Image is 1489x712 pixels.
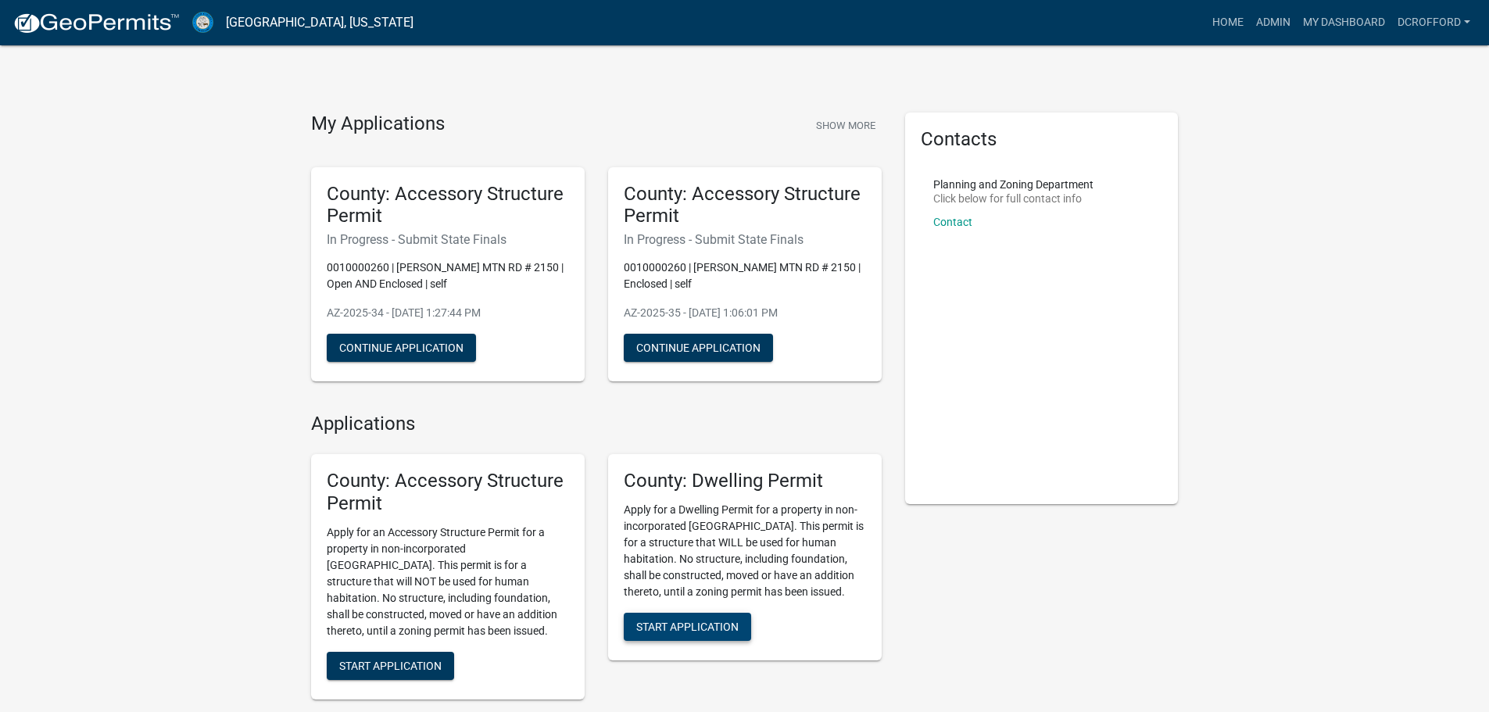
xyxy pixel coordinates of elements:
[624,502,866,600] p: Apply for a Dwelling Permit for a property in non-incorporated [GEOGRAPHIC_DATA]. This permit is ...
[624,470,866,492] h5: County: Dwelling Permit
[624,259,866,292] p: 0010000260 | [PERSON_NAME] MTN RD # 2150 | Enclosed | self
[933,216,972,228] a: Contact
[933,193,1093,204] p: Click below for full contact info
[311,413,882,435] h4: Applications
[327,652,454,680] button: Start Application
[921,128,1163,151] h5: Contacts
[624,613,751,641] button: Start Application
[226,9,413,36] a: [GEOGRAPHIC_DATA], [US_STATE]
[192,12,213,33] img: Custer County, Colorado
[327,334,476,362] button: Continue Application
[339,659,442,671] span: Start Application
[1297,8,1391,38] a: My Dashboard
[624,305,866,321] p: AZ-2025-35 - [DATE] 1:06:01 PM
[1206,8,1250,38] a: Home
[624,334,773,362] button: Continue Application
[311,413,882,711] wm-workflow-list-section: Applications
[933,179,1093,190] p: Planning and Zoning Department
[624,232,866,247] h6: In Progress - Submit State Finals
[1250,8,1297,38] a: Admin
[1391,8,1476,38] a: dcrofford
[624,183,866,228] h5: County: Accessory Structure Permit
[327,305,569,321] p: AZ-2025-34 - [DATE] 1:27:44 PM
[636,620,739,632] span: Start Application
[327,470,569,515] h5: County: Accessory Structure Permit
[327,524,569,639] p: Apply for an Accessory Structure Permit for a property in non-incorporated [GEOGRAPHIC_DATA]. Thi...
[810,113,882,138] button: Show More
[327,232,569,247] h6: In Progress - Submit State Finals
[327,183,569,228] h5: County: Accessory Structure Permit
[311,113,445,136] h4: My Applications
[327,259,569,292] p: 0010000260 | [PERSON_NAME] MTN RD # 2150 | Open AND Enclosed | self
